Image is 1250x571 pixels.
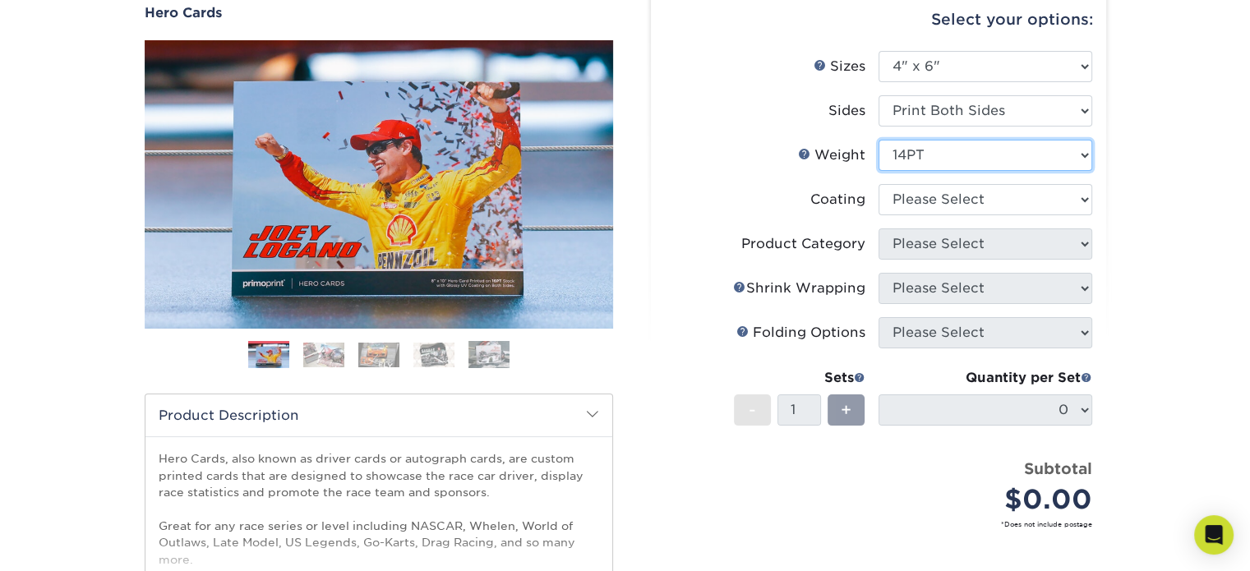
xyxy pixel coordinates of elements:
span: + [841,398,851,422]
span: - [749,398,756,422]
div: Shrink Wrapping [733,279,865,298]
div: $0.00 [891,480,1092,519]
div: Sides [828,101,865,121]
div: Coating [810,190,865,210]
div: Weight [798,145,865,165]
img: Hero Cards 05 [468,341,510,369]
img: Hero Cards 01 [248,343,289,369]
img: Hero Cards 01 [145,37,613,331]
h2: Product Description [145,394,612,436]
div: Product Category [741,234,865,254]
div: Sizes [814,57,865,76]
div: Open Intercom Messenger [1194,515,1234,555]
small: *Does not include postage [677,519,1092,529]
strong: Subtotal [1024,459,1092,477]
a: Hero Cards [145,5,613,21]
img: Hero Cards 03 [358,343,399,367]
div: Sets [734,368,865,388]
div: Quantity per Set [879,368,1092,388]
div: Folding Options [736,323,865,343]
img: Hero Cards 02 [303,343,344,367]
img: Hero Cards 04 [413,343,454,367]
